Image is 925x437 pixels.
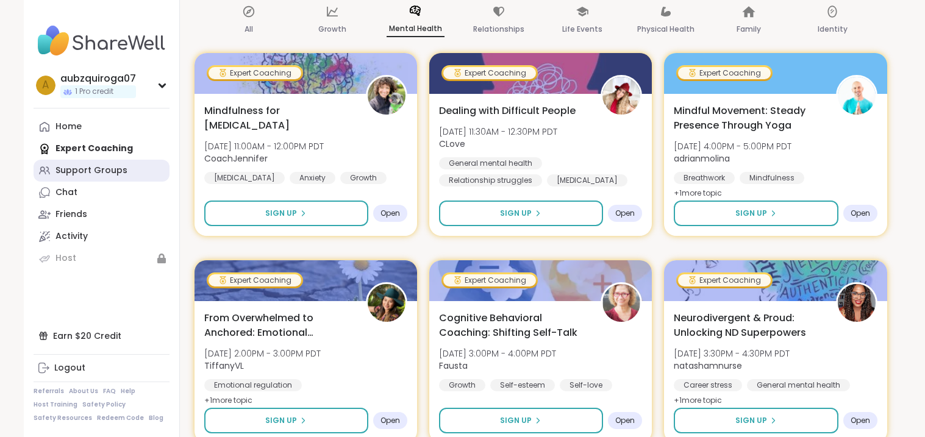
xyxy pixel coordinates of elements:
[562,22,602,37] p: Life Events
[34,226,170,247] a: Activity
[34,20,170,62] img: ShareWell Nav Logo
[439,360,468,372] b: Fausta
[204,311,352,340] span: From Overwhelmed to Anchored: Emotional Regulation
[615,208,635,218] span: Open
[265,415,297,426] span: Sign Up
[97,414,144,422] a: Redeem Code
[34,160,170,182] a: Support Groups
[818,22,848,37] p: Identity
[443,274,536,286] div: Expert Coaching
[209,274,301,286] div: Expert Coaching
[439,126,557,138] span: [DATE] 11:30AM - 12:30PM PDT
[674,360,742,372] b: natashamnurse
[439,138,465,150] b: CLove
[500,208,532,219] span: Sign Up
[34,204,170,226] a: Friends
[34,400,77,409] a: Host Training
[149,414,163,422] a: Blog
[439,157,542,169] div: General mental health
[34,387,64,396] a: Referrals
[55,187,77,199] div: Chat
[439,311,587,340] span: Cognitive Behavioral Coaching: Shifting Self-Talk
[209,67,301,79] div: Expert Coaching
[204,172,285,184] div: [MEDICAL_DATA]
[55,208,87,221] div: Friends
[439,104,576,118] span: Dealing with Difficult People
[674,152,730,165] b: adrianmolina
[547,174,627,187] div: [MEDICAL_DATA]
[678,274,771,286] div: Expert Coaching
[34,247,170,269] a: Host
[75,87,113,97] span: 1 Pro credit
[674,408,838,433] button: Sign Up
[34,357,170,379] a: Logout
[204,152,268,165] b: CoachJennifer
[55,230,88,243] div: Activity
[443,67,536,79] div: Expert Coaching
[34,182,170,204] a: Chat
[34,414,92,422] a: Safety Resources
[851,416,870,425] span: Open
[245,22,253,37] p: All
[34,116,170,138] a: Home
[674,104,822,133] span: Mindful Movement: Steady Presence Through Yoga
[55,121,82,133] div: Home
[838,284,876,322] img: natashamnurse
[838,77,876,115] img: adrianmolina
[737,22,761,37] p: Family
[265,208,297,219] span: Sign Up
[637,22,695,37] p: Physical Health
[674,201,838,226] button: Sign Up
[674,140,791,152] span: [DATE] 4:00PM - 5:00PM PDT
[473,22,524,37] p: Relationships
[439,201,603,226] button: Sign Up
[34,325,170,347] div: Earn $20 Credit
[674,311,822,340] span: Neurodivergent & Proud: Unlocking ND Superpowers
[204,360,244,372] b: TiffanyVL
[54,362,85,374] div: Logout
[500,415,532,426] span: Sign Up
[674,347,790,360] span: [DATE] 3:30PM - 4:30PM PDT
[204,408,368,433] button: Sign Up
[674,172,735,184] div: Breathwork
[387,21,445,37] p: Mental Health
[740,172,804,184] div: Mindfulness
[103,387,116,396] a: FAQ
[735,208,767,219] span: Sign Up
[380,416,400,425] span: Open
[82,400,126,409] a: Safety Policy
[60,72,136,85] div: aubzquiroga07
[368,77,405,115] img: CoachJennifer
[380,208,400,218] span: Open
[204,347,321,360] span: [DATE] 2:00PM - 3:00PM PDT
[204,201,368,226] button: Sign Up
[615,416,635,425] span: Open
[735,415,767,426] span: Sign Up
[747,379,850,391] div: General mental health
[368,284,405,322] img: TiffanyVL
[55,165,127,177] div: Support Groups
[121,387,135,396] a: Help
[42,77,49,93] span: a
[490,379,555,391] div: Self-esteem
[69,387,98,396] a: About Us
[318,22,346,37] p: Growth
[439,379,485,391] div: Growth
[560,379,612,391] div: Self-love
[204,379,302,391] div: Emotional regulation
[340,172,387,184] div: Growth
[602,284,640,322] img: Fausta
[204,104,352,133] span: Mindfulness for [MEDICAL_DATA]
[439,408,603,433] button: Sign Up
[602,77,640,115] img: CLove
[204,140,324,152] span: [DATE] 11:00AM - 12:00PM PDT
[290,172,335,184] div: Anxiety
[678,67,771,79] div: Expert Coaching
[439,347,556,360] span: [DATE] 3:00PM - 4:00PM PDT
[439,174,542,187] div: Relationship struggles
[55,252,76,265] div: Host
[851,208,870,218] span: Open
[674,379,742,391] div: Career stress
